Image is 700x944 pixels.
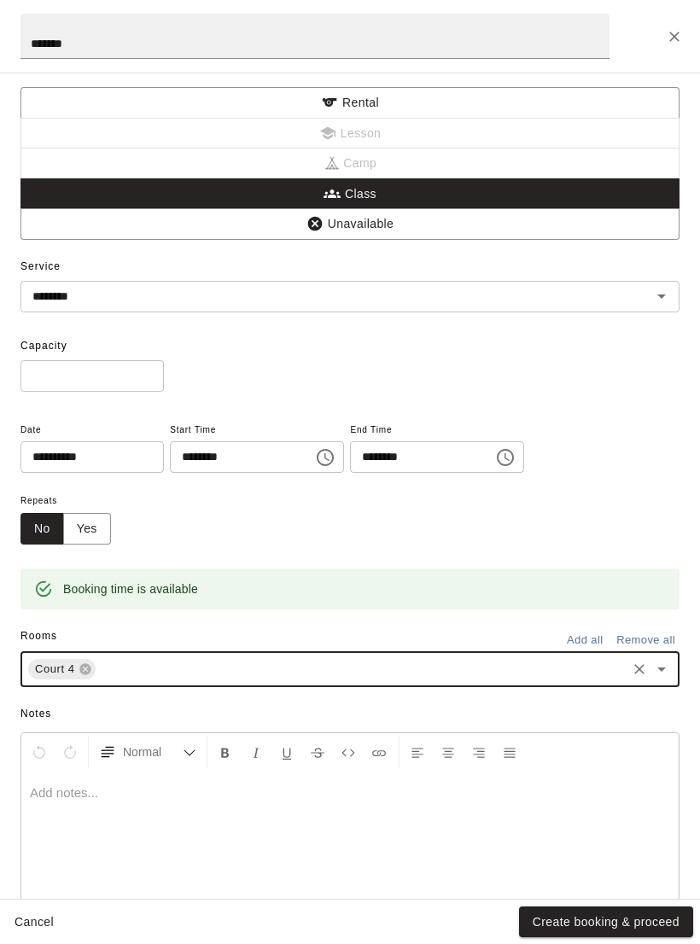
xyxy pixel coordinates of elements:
span: Court 4 [28,661,82,678]
button: Remove all [612,627,680,654]
button: Open [650,657,674,681]
div: Booking time is available [63,574,198,604]
button: Close [659,21,690,52]
button: Add all [557,627,612,654]
button: Rental [20,87,680,119]
div: Court 4 [28,659,96,679]
button: Cancel [7,906,61,938]
input: Choose date, selected date is Oct 12, 2025 [20,441,152,473]
button: Insert Link [365,737,394,767]
span: Start Time [170,419,344,442]
button: Center Align [434,737,463,767]
span: Rooms [20,630,57,642]
span: End Time [350,419,524,442]
button: Format Bold [211,737,240,767]
button: Insert Code [334,737,363,767]
span: Service [20,260,61,272]
span: Normal [123,743,183,760]
button: Class [20,178,680,210]
button: Justify Align [495,737,524,767]
span: Capacity [20,340,67,352]
button: Format Underline [272,737,301,767]
div: outlined button group [20,513,111,545]
button: Clear [627,657,651,681]
button: Left Align [403,737,432,767]
span: Lessons must be created in the Services page first [20,119,680,149]
button: Choose time, selected time is 10:00 PM [488,440,522,475]
span: Date [20,419,164,442]
button: Format Strikethrough [303,737,332,767]
span: Repeats [20,490,125,513]
button: Right Align [464,737,493,767]
button: Formatting Options [92,737,203,767]
button: Yes [63,513,111,545]
span: Camps can only be created in the Services page [20,149,680,179]
button: Undo [25,737,54,767]
button: No [20,513,64,545]
button: Choose time, selected time is 9:00 PM [308,440,342,475]
button: Create booking & proceed [519,906,693,938]
span: Notes [20,701,680,728]
button: Format Italics [242,737,271,767]
button: Open [650,284,674,308]
button: Unavailable [20,208,680,240]
button: Redo [55,737,85,767]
